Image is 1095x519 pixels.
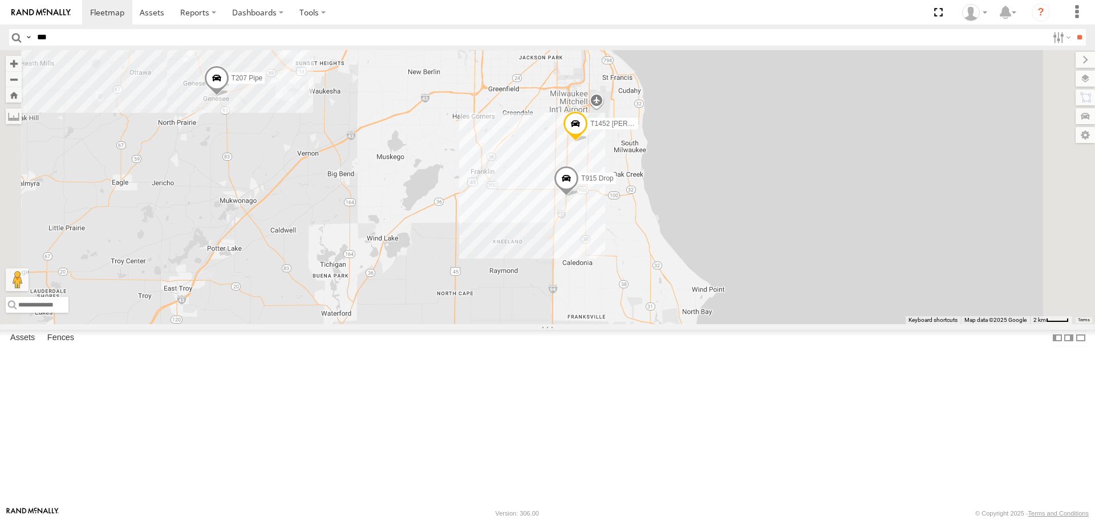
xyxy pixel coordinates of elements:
button: Keyboard shortcuts [909,316,958,324]
a: Visit our Website [6,508,59,519]
i: ? [1032,3,1050,22]
label: Dock Summary Table to the Right [1063,330,1074,346]
a: Terms (opens in new tab) [1078,317,1090,322]
label: Assets [5,330,40,346]
span: 2 km [1033,317,1046,323]
label: Dock Summary Table to the Left [1052,330,1063,346]
div: © Copyright 2025 - [975,510,1089,517]
div: Version: 306.00 [496,510,539,517]
label: Measure [6,108,22,124]
button: Drag Pegman onto the map to open Street View [6,268,29,291]
span: Map data ©2025 Google [964,317,1027,323]
label: Map Settings [1076,127,1095,143]
div: AJ Klotz [958,4,991,21]
button: Map Scale: 2 km per 36 pixels [1030,316,1072,324]
button: Zoom in [6,56,22,71]
button: Zoom out [6,71,22,87]
label: Search Query [24,29,33,46]
label: Fences [42,330,80,346]
label: Search Filter Options [1048,29,1073,46]
span: T207 Pipe [232,74,263,82]
button: Zoom Home [6,87,22,103]
span: T915 Drop [581,174,614,182]
img: rand-logo.svg [11,9,71,17]
a: Terms and Conditions [1028,510,1089,517]
span: T1452 [PERSON_NAME] Flat [590,120,681,128]
label: Hide Summary Table [1075,330,1086,346]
